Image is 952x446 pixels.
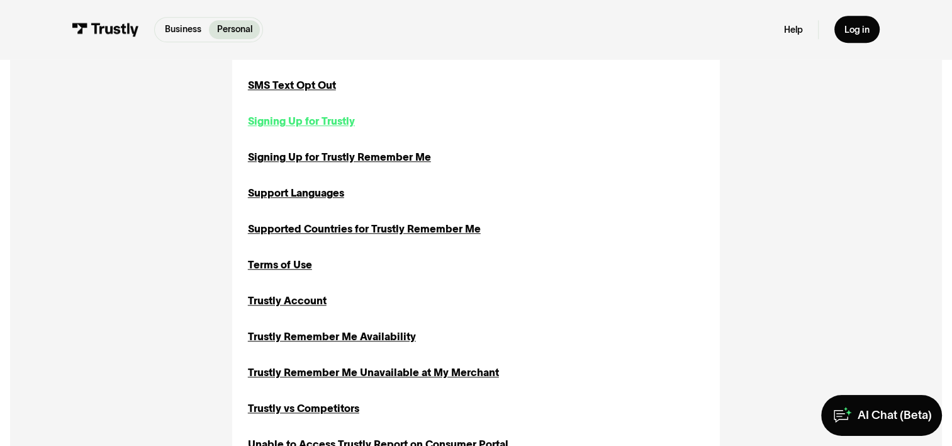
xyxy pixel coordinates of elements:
div: AI Chat (Beta) [857,408,931,423]
p: Personal [217,23,252,36]
p: Business [165,23,201,36]
a: Personal [209,20,259,39]
a: Log in [834,16,880,43]
a: Trustly Remember Me Availability [248,329,416,344]
a: Supported Countries for Trustly Remember Me [248,221,481,236]
a: Trustly Remember Me Unavailable at My Merchant [248,365,499,380]
a: Help [784,24,803,36]
a: Trustly vs Competitors [248,401,359,416]
a: SMS Text Opt Out [248,77,336,93]
a: Signing Up for Trustly [248,113,355,129]
a: Terms of Use [248,257,312,272]
a: Signing Up for Trustly Remember Me [248,149,431,164]
img: Trustly Logo [72,23,139,37]
a: AI Chat (Beta) [821,395,941,436]
div: Log in [844,24,870,36]
a: Support Languages [248,185,344,200]
a: Trustly Account [248,293,327,308]
a: Business [157,20,209,39]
